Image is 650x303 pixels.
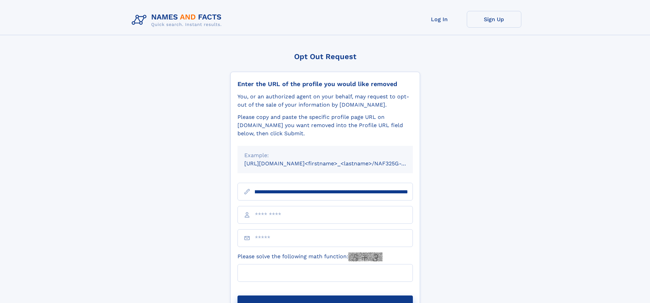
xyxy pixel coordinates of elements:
[237,93,413,109] div: You, or an authorized agent on your behalf, may request to opt-out of the sale of your informatio...
[237,80,413,88] div: Enter the URL of the profile you would like removed
[230,52,420,61] div: Opt Out Request
[467,11,521,28] a: Sign Up
[237,113,413,138] div: Please copy and paste the specific profile page URL on [DOMAIN_NAME] you want removed into the Pr...
[412,11,467,28] a: Log In
[244,151,406,160] div: Example:
[244,160,426,167] small: [URL][DOMAIN_NAME]<firstname>_<lastname>/NAF325G-xxxxxxxx
[237,252,382,261] label: Please solve the following math function:
[129,11,227,29] img: Logo Names and Facts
